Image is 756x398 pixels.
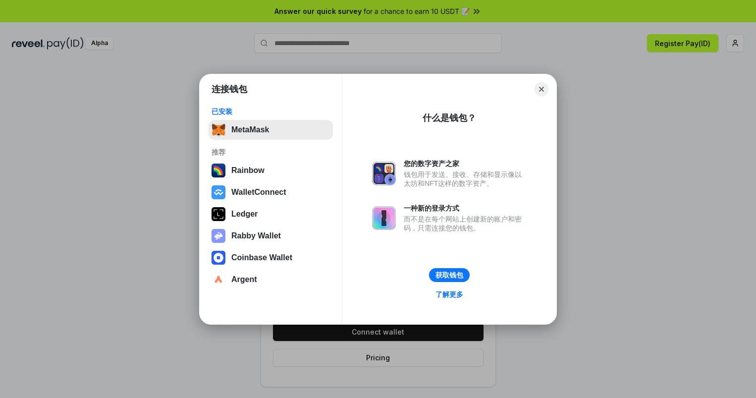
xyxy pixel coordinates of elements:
button: 获取钱包 [429,268,470,282]
div: 钱包用于发送、接收、存储和显示像以太坊和NFT这样的数字资产。 [404,170,527,188]
button: Rabby Wallet [209,226,333,246]
div: 推荐 [212,148,330,157]
img: svg+xml,%3Csvg%20width%3D%22120%22%20height%3D%22120%22%20viewBox%3D%220%200%20120%20120%22%20fil... [212,164,225,177]
button: Ledger [209,204,333,224]
div: MetaMask [231,125,269,134]
div: 而不是在每个网站上创建新的账户和密码，只需连接您的钱包。 [404,215,527,232]
div: WalletConnect [231,188,286,197]
img: svg+xml,%3Csvg%20xmlns%3D%22http%3A%2F%2Fwww.w3.org%2F2000%2Fsvg%22%20fill%3D%22none%22%20viewBox... [372,162,396,185]
div: 您的数字资产之家 [404,159,527,168]
img: svg+xml,%3Csvg%20fill%3D%22none%22%20height%3D%2233%22%20viewBox%3D%220%200%2035%2033%22%20width%... [212,123,225,137]
button: Coinbase Wallet [209,248,333,268]
img: svg+xml,%3Csvg%20width%3D%2228%22%20height%3D%2228%22%20viewBox%3D%220%200%2028%2028%22%20fill%3D... [212,251,225,265]
div: Ledger [231,210,258,219]
h1: 连接钱包 [212,83,247,95]
div: 已安装 [212,107,330,116]
div: 获取钱包 [435,271,463,280]
button: Close [535,82,548,96]
img: svg+xml,%3Csvg%20xmlns%3D%22http%3A%2F%2Fwww.w3.org%2F2000%2Fsvg%22%20fill%3D%22none%22%20viewBox... [372,206,396,230]
button: MetaMask [209,120,333,140]
button: WalletConnect [209,182,333,202]
div: 一种新的登录方式 [404,204,527,213]
img: svg+xml,%3Csvg%20xmlns%3D%22http%3A%2F%2Fwww.w3.org%2F2000%2Fsvg%22%20width%3D%2228%22%20height%3... [212,207,225,221]
a: 了解更多 [430,288,469,301]
img: svg+xml,%3Csvg%20xmlns%3D%22http%3A%2F%2Fwww.w3.org%2F2000%2Fsvg%22%20fill%3D%22none%22%20viewBox... [212,229,225,243]
div: Argent [231,275,257,284]
div: Coinbase Wallet [231,253,292,262]
img: svg+xml,%3Csvg%20width%3D%2228%22%20height%3D%2228%22%20viewBox%3D%220%200%2028%2028%22%20fill%3D... [212,273,225,286]
div: 了解更多 [435,290,463,299]
img: svg+xml,%3Csvg%20width%3D%2228%22%20height%3D%2228%22%20viewBox%3D%220%200%2028%2028%22%20fill%3D... [212,185,225,199]
button: Argent [209,270,333,289]
div: Rabby Wallet [231,231,281,240]
div: 什么是钱包？ [423,112,476,124]
div: Rainbow [231,166,265,175]
button: Rainbow [209,161,333,180]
